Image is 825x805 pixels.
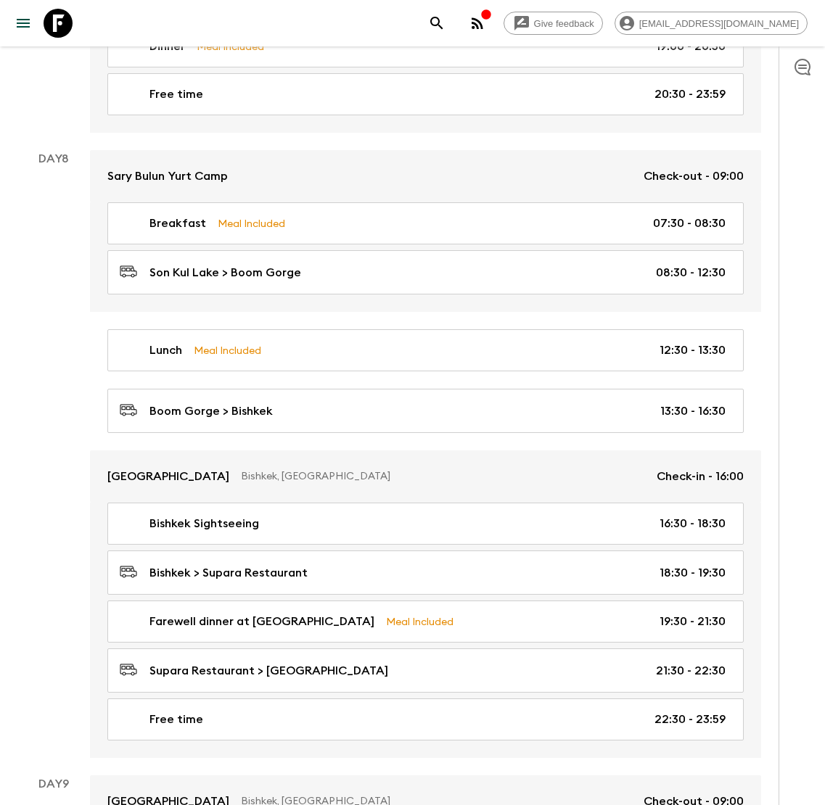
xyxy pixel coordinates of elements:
p: 12:30 - 13:30 [660,342,726,359]
p: Meal Included [386,614,453,629]
p: Bishkek > Supara Restaurant [149,564,308,582]
a: Bishkek Sightseeing16:30 - 18:30 [107,503,744,545]
a: Supara Restaurant > [GEOGRAPHIC_DATA]21:30 - 22:30 [107,648,744,693]
a: Son Kul Lake > Boom Gorge08:30 - 12:30 [107,250,744,294]
p: Free time [149,711,203,728]
p: 20:30 - 23:59 [654,86,726,103]
p: Day 8 [17,150,90,168]
p: 18:30 - 19:30 [660,564,726,582]
span: Give feedback [526,18,602,29]
p: Supara Restaurant > [GEOGRAPHIC_DATA] [149,662,388,680]
p: Day 9 [17,775,90,793]
p: Sary Bulun Yurt Camp [107,168,228,185]
a: Sary Bulun Yurt CampCheck-out - 09:00 [90,150,761,202]
p: 19:30 - 21:30 [660,613,726,630]
p: 19:00 - 20:30 [656,38,726,55]
button: menu [9,9,38,38]
a: Free time22:30 - 23:59 [107,698,744,740]
p: Check-out - 09:00 [644,168,744,185]
p: Meal Included [218,215,285,231]
p: 13:30 - 16:30 [660,402,726,420]
div: [EMAIL_ADDRESS][DOMAIN_NAME] [615,12,808,35]
a: BreakfastMeal Included07:30 - 08:30 [107,202,744,244]
p: Check-in - 16:00 [657,468,744,485]
button: search adventures [422,9,451,38]
a: Farewell dinner at [GEOGRAPHIC_DATA]Meal Included19:30 - 21:30 [107,600,744,643]
p: Free time [149,86,203,103]
p: Dinner [149,38,185,55]
a: Boom Gorge > Bishkek13:30 - 16:30 [107,389,744,433]
p: Lunch [149,342,182,359]
p: 21:30 - 22:30 [656,662,726,680]
a: Give feedback [504,12,603,35]
p: 07:30 - 08:30 [653,215,726,232]
p: Son Kul Lake > Boom Gorge [149,264,301,281]
p: Boom Gorge > Bishkek [149,402,273,420]
p: 22:30 - 23:59 [654,711,726,728]
p: Bishkek, [GEOGRAPHIC_DATA] [241,469,645,484]
a: Free time20:30 - 23:59 [107,73,744,115]
p: 16:30 - 18:30 [660,515,726,532]
p: Bishkek Sightseeing [149,515,259,532]
a: Bishkek > Supara Restaurant18:30 - 19:30 [107,550,744,595]
p: Breakfast [149,215,206,232]
p: [GEOGRAPHIC_DATA] [107,468,229,485]
p: Meal Included [197,38,264,54]
p: Meal Included [194,342,261,358]
p: 08:30 - 12:30 [656,264,726,281]
a: DinnerMeal Included19:00 - 20:30 [107,25,744,67]
a: LunchMeal Included12:30 - 13:30 [107,329,744,371]
span: [EMAIL_ADDRESS][DOMAIN_NAME] [631,18,807,29]
a: [GEOGRAPHIC_DATA]Bishkek, [GEOGRAPHIC_DATA]Check-in - 16:00 [90,450,761,503]
p: Farewell dinner at [GEOGRAPHIC_DATA] [149,613,374,630]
